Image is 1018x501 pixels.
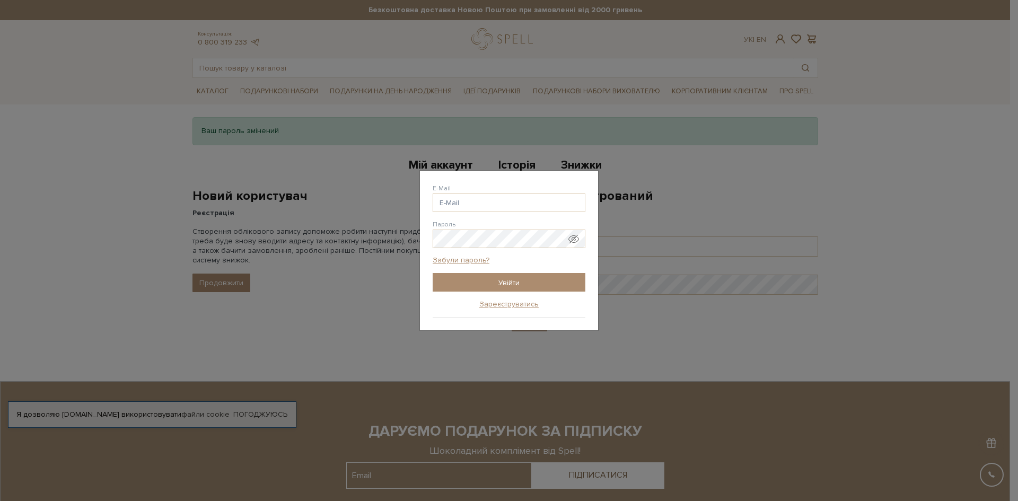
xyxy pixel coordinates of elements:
label: E-Mail [433,184,451,194]
a: Забули пароль? [433,256,489,265]
span: Показати пароль у вигляді звичайного тексту. Попередження: це відобразить ваш пароль на екрані. [568,234,579,244]
input: E-Mail [433,194,585,212]
input: Увійти [433,273,585,292]
label: Пароль [433,220,455,230]
a: Зареєструватись [479,300,539,309]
